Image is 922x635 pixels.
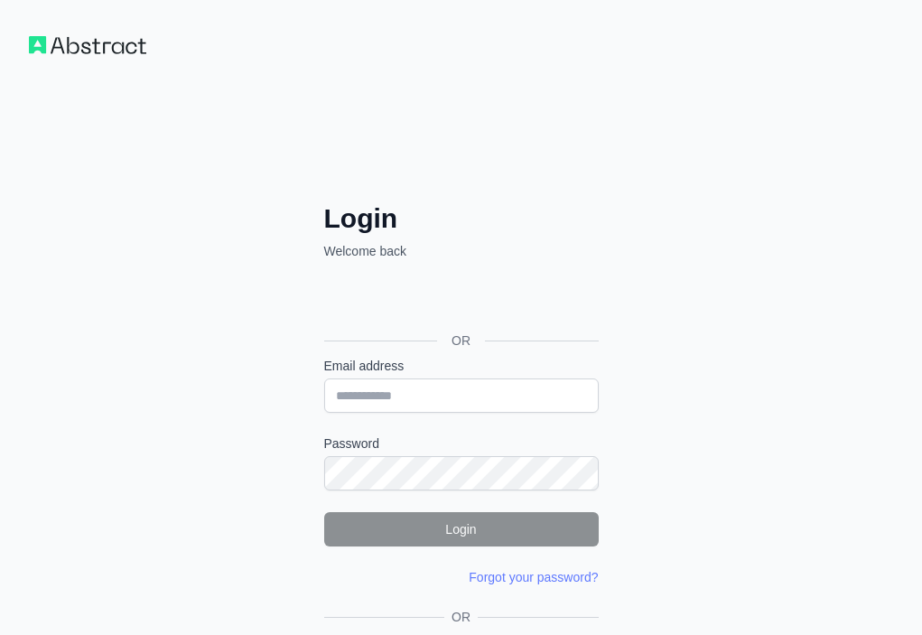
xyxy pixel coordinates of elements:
span: OR [437,332,485,350]
button: Login [324,512,599,546]
span: OR [444,608,478,626]
p: Welcome back [324,242,599,260]
h2: Login [324,202,599,235]
img: Workflow [29,36,146,54]
iframe: Przycisk Zaloguj się przez Google [315,280,604,320]
label: Email address [324,357,599,375]
label: Password [324,434,599,453]
a: Forgot your password? [469,570,598,584]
